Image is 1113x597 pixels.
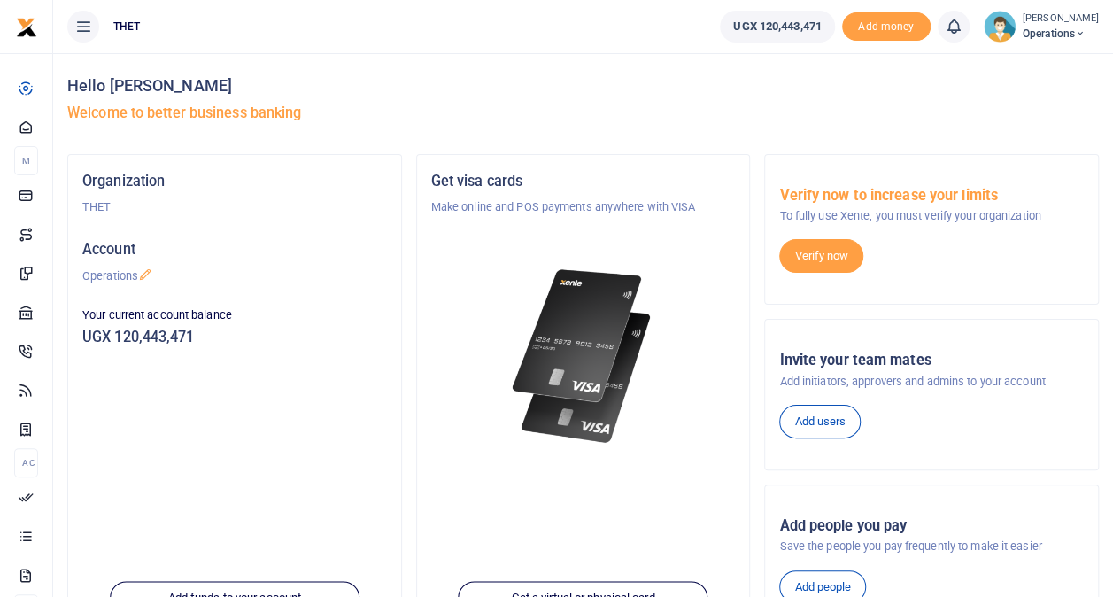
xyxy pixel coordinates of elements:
[720,11,835,43] a: UGX 120,443,471
[82,198,387,216] p: THET
[67,76,1099,96] h4: Hello [PERSON_NAME]
[842,12,931,42] li: Toup your wallet
[507,259,660,454] img: xente-_physical_cards.png
[733,18,822,35] span: UGX 120,443,471
[842,12,931,42] span: Add money
[82,306,387,324] p: Your current account balance
[779,187,1084,205] h5: Verify now to increase your limits
[16,17,37,38] img: logo-small
[82,329,387,346] h5: UGX 120,443,471
[984,11,1016,43] img: profile-user
[82,241,387,259] h5: Account
[14,146,38,175] li: M
[431,198,736,216] p: Make online and POS payments anywhere with VISA
[779,538,1084,555] p: Save the people you pay frequently to make it easier
[1023,26,1099,42] span: Operations
[779,207,1084,225] p: To fully use Xente, you must verify your organization
[431,173,736,190] h5: Get visa cards
[842,19,931,32] a: Add money
[82,173,387,190] h5: Organization
[779,239,863,273] a: Verify now
[82,267,387,285] p: Operations
[779,373,1084,391] p: Add initiators, approvers and admins to your account
[67,105,1099,122] h5: Welcome to better business banking
[14,448,38,477] li: Ac
[16,19,37,33] a: logo-small logo-large logo-large
[779,405,861,438] a: Add users
[984,11,1099,43] a: profile-user [PERSON_NAME] Operations
[1023,12,1099,27] small: [PERSON_NAME]
[779,517,1084,535] h5: Add people you pay
[779,352,1084,369] h5: Invite your team mates
[106,19,147,35] span: THET
[713,11,842,43] li: Wallet ballance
